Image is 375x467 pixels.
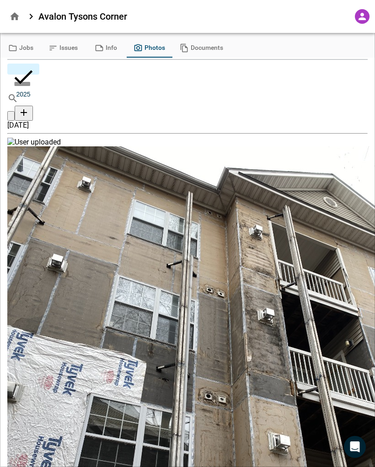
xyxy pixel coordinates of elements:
[7,64,39,75] button: 2025
[7,121,29,129] span: [DATE]
[15,106,33,121] button: Upload photo
[11,83,36,98] span: 2025
[7,138,61,146] img: User uploaded
[344,436,366,458] div: Open Intercom Messenger
[38,11,127,22] span: Avalon Tysons Corner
